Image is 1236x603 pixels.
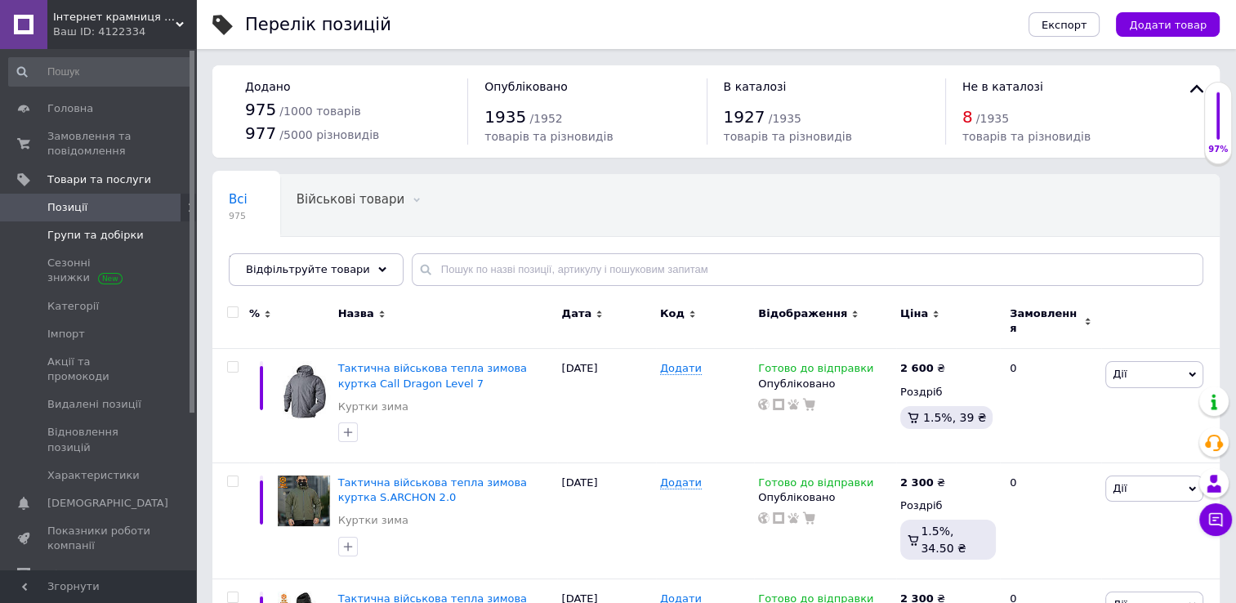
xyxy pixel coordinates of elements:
span: Код [660,306,685,321]
span: Готово до відправки [758,476,873,494]
a: Тактична військова тепла зимова куртка Call Dragon Level 7 [338,362,527,389]
span: / 1935 [769,112,801,125]
span: Додати [660,362,702,375]
span: Характеристики [47,468,140,483]
span: Дата [561,306,591,321]
div: [DATE] [557,349,655,463]
input: Пошук [8,57,193,87]
span: 975 [229,210,248,222]
span: Головна [47,101,93,116]
span: Чоловічий одяг [229,254,328,269]
span: Не в каталозі [962,80,1043,93]
span: 977 [245,123,276,143]
span: Імпорт [47,327,85,342]
span: Видалені позиції [47,397,141,412]
span: 1935 [484,107,526,127]
span: 1.5%, 34.50 ₴ [921,525,966,554]
button: Чат з покупцем [1199,503,1232,536]
img: Тактична військова тепла зимова куртка Call Dragon Level 7 [278,361,330,420]
a: Тактична військова тепла зимова куртка S.ARCHON 2.0 [338,476,527,503]
span: Додати товар [1129,19,1207,31]
div: Опубліковано [758,490,892,505]
span: Додано [245,80,290,93]
span: Додати [660,476,702,489]
div: 0 [1000,462,1101,578]
span: Замовлення та повідомлення [47,129,151,159]
span: Показники роботи компанії [47,524,151,553]
b: 2 600 [900,362,934,374]
span: Акції та промокоди [47,355,151,384]
div: Роздріб [900,385,996,400]
span: товарів та різновидів [724,130,852,143]
span: Назва [338,306,374,321]
span: 1.5%, 39 ₴ [923,411,987,424]
span: Категорії [47,299,99,314]
span: Відновлення позицій [47,425,151,454]
span: Групи та добірки [47,228,144,243]
div: ₴ [900,361,945,376]
span: Інтернет крамниця “ВСЕ ДЛЯ ВСІХ” [53,10,176,25]
span: / 1952 [529,112,562,125]
span: товарів та різновидів [484,130,613,143]
a: Куртки зима [338,513,408,528]
span: Замовлення [1010,306,1080,336]
span: 8 [962,107,973,127]
b: 2 300 [900,476,934,489]
input: Пошук по назві позиції, артикулу і пошуковим запитам [412,253,1203,286]
span: Ціна [900,306,928,321]
div: Опубліковано [758,377,892,391]
div: 97% [1205,144,1231,155]
span: В каталозі [724,80,787,93]
div: Роздріб [900,498,996,513]
span: / 1935 [976,112,1009,125]
span: / 1000 товарів [279,105,360,118]
span: Експорт [1042,19,1087,31]
span: Позиції [47,200,87,215]
span: / 5000 різновидів [279,128,379,141]
div: 0 [1000,349,1101,463]
span: товарів та різновидів [962,130,1091,143]
span: Опубліковано [484,80,568,93]
span: Готово до відправки [758,362,873,379]
span: Дії [1113,368,1127,380]
span: 975 [245,100,276,119]
span: 1927 [724,107,765,127]
span: Відгуки [47,567,90,582]
span: Товари та послуги [47,172,151,187]
button: Експорт [1029,12,1100,37]
img: Тактична військова тепла зимова куртка S.ARCHON 2.0 [278,476,330,526]
div: ₴ [900,476,945,490]
span: [DEMOGRAPHIC_DATA] [47,496,168,511]
div: Перелік позицій [245,16,391,33]
a: Куртки зима [338,400,408,414]
span: Військові товари [297,192,405,207]
span: Всі [229,192,248,207]
button: Додати товар [1116,12,1220,37]
div: [DATE] [557,462,655,578]
div: Ваш ID: 4122334 [53,25,196,39]
span: Сезонні знижки [47,256,151,285]
span: % [249,306,260,321]
span: Відфільтруйте товари [246,263,370,275]
span: Відображення [758,306,847,321]
span: Дії [1113,482,1127,494]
